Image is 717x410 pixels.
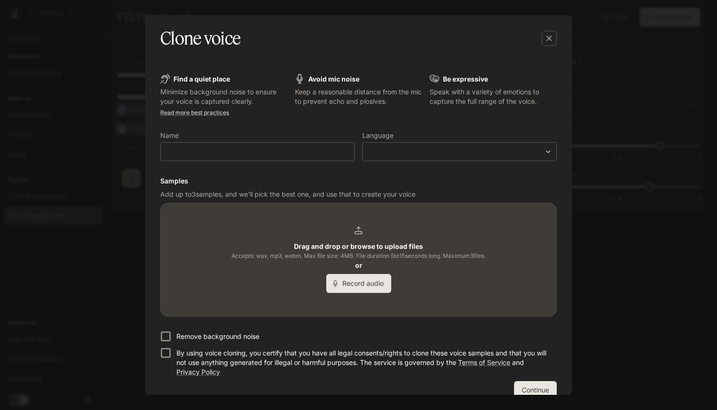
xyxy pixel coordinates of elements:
span: Accepts: wav, mp3, webm. Max file size: 4MB. File duration 5 to 15 seconds long. Maximum 3 files. [231,251,486,261]
button: Record audio [326,274,391,293]
p: Name [160,132,179,139]
p: Speak with a variety of emotions to capture the full range of the voice. [430,87,557,106]
b: Be expressive [443,75,488,83]
div: ​ [363,147,556,156]
b: Find a quiet place [174,75,230,83]
p: Remove background noise [176,332,259,341]
p: By using voice cloning, you certify that you have all legal consents/rights to clone these voice ... [176,348,549,377]
a: Terms of Service [458,358,510,366]
b: or [355,261,362,269]
a: Read more best practices [160,109,229,116]
p: Add up to 3 samples, and we'll pick the best one, and use that to create your voice [160,190,557,199]
button: Continue [514,381,557,400]
p: Language [362,132,394,139]
p: Minimize background noise to ensure your voice is captured clearly. [160,87,287,106]
p: Keep a reasonable distance from the mic to prevent echo and plosives. [295,87,422,106]
b: Avoid mic noise [308,75,359,83]
h5: Clone voice [160,27,240,50]
a: Privacy Policy [176,368,220,376]
b: Drag and drop or browse to upload files [294,242,423,250]
h6: Samples [160,176,557,186]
